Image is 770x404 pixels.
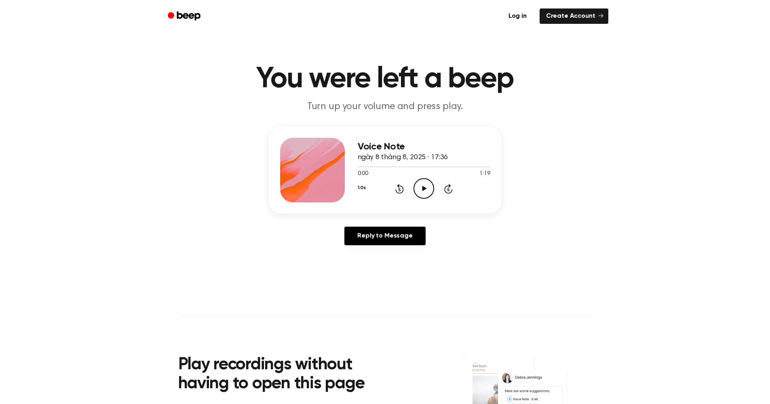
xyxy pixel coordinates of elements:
[230,100,540,114] p: Turn up your volume and press play.
[358,154,448,161] span: ngày 8 tháng 8, 2025 · 17:36
[178,65,592,94] h1: You were left a beep
[500,7,535,25] a: Log in
[358,170,368,178] span: 0:00
[162,8,208,24] a: Beep
[344,227,425,245] a: Reply to Message
[540,8,608,24] a: Create Account
[479,170,490,178] span: 1:19
[178,356,396,394] h2: Play recordings without having to open this page
[358,181,366,195] button: 1.0x
[358,141,490,152] h3: Voice Note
